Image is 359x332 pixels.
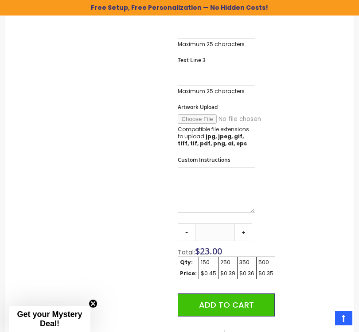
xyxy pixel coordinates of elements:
[199,299,254,310] span: Add to Cart
[89,299,98,308] button: Close teaser
[178,88,255,95] p: Maximum 25 characters
[178,156,230,164] span: Custom Instructions
[239,259,254,266] div: 350
[201,270,216,277] div: $0.45
[178,41,255,48] p: Maximum 25 characters
[178,133,247,147] strong: jpg, jpeg, gif, tiff, tif, pdf, png, ai, eps
[195,245,222,257] span: $
[9,306,90,332] div: Get your Mystery Deal!Close teaser
[258,270,273,277] div: $0.35
[234,223,252,241] a: +
[178,293,274,316] button: Add to Cart
[239,270,254,277] div: $0.36
[178,248,195,257] span: Total:
[178,126,255,148] p: Compatible file extensions to upload:
[180,270,197,277] strong: Price:
[220,270,235,277] div: $0.39
[178,103,218,111] span: Artwork Upload
[17,310,82,328] span: Get your Mystery Deal!
[178,56,206,64] span: Text Line 3
[200,245,222,257] span: 23.00
[335,311,352,325] a: Top
[220,259,235,266] div: 250
[258,259,273,266] div: 500
[201,259,216,266] div: 150
[180,258,193,266] strong: Qty:
[178,223,195,241] a: -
